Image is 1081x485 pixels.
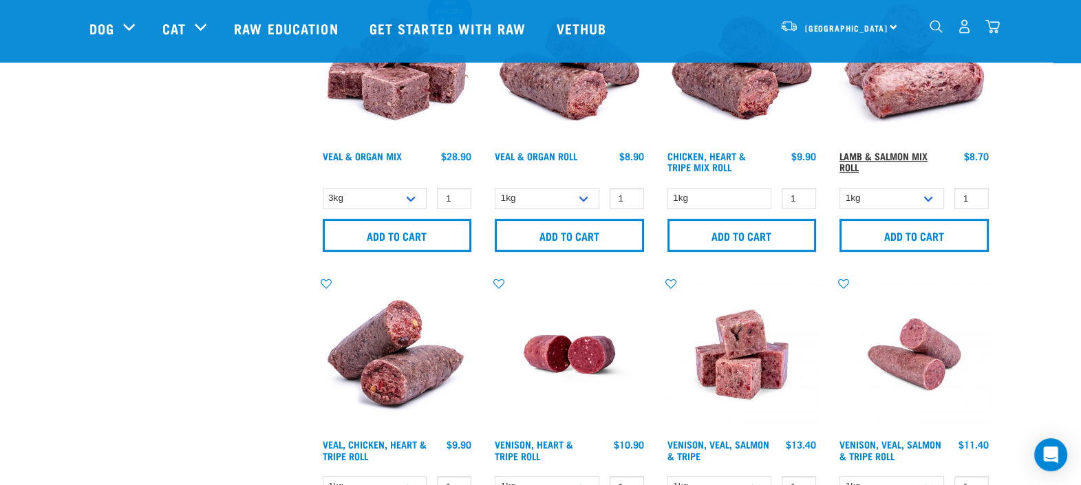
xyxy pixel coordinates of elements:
input: 1 [954,188,989,209]
div: Open Intercom Messenger [1034,438,1067,471]
input: 1 [782,188,816,209]
input: 1 [437,188,471,209]
a: Venison, Heart & Tripe Roll [495,442,573,457]
a: Venison, Veal, Salmon & Tripe Roll [839,442,941,457]
input: Add to cart [495,219,644,252]
a: Veal & Organ Roll [495,153,577,158]
span: [GEOGRAPHIC_DATA] [805,25,888,30]
input: Add to cart [323,219,472,252]
a: Lamb & Salmon Mix Roll [839,153,928,169]
img: home-icon-1@2x.png [930,20,943,33]
img: Venison Veal Salmon Tripe 1651 [836,277,992,433]
a: Veal, Chicken, Heart & Tripe Roll [323,442,427,457]
a: Vethub [543,1,624,56]
a: Get started with Raw [356,1,543,56]
a: Venison, Veal, Salmon & Tripe [667,442,769,457]
div: $11.40 [959,439,989,450]
a: Veal & Organ Mix [323,153,402,158]
img: van-moving.png [780,20,798,32]
img: home-icon@2x.png [985,19,1000,34]
div: $8.70 [964,151,989,162]
div: $13.40 [786,439,816,450]
div: $10.90 [614,439,644,450]
img: Raw Essentials Venison Heart & Tripe Hypoallergenic Raw Pet Food Bulk Roll Unwrapped [491,277,647,433]
div: $9.90 [791,151,816,162]
input: 1 [610,188,644,209]
a: Chicken, Heart & Tripe Mix Roll [667,153,746,169]
input: Add to cart [667,219,817,252]
img: Venison Veal Salmon Tripe 1621 [664,277,820,433]
a: Cat [162,18,186,39]
div: $8.90 [619,151,644,162]
input: Add to cart [839,219,989,252]
img: user.png [957,19,972,34]
a: Raw Education [220,1,355,56]
div: $9.90 [447,439,471,450]
img: 1263 Chicken Organ Roll 02 [319,277,475,433]
a: Dog [89,18,114,39]
div: $28.90 [441,151,471,162]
